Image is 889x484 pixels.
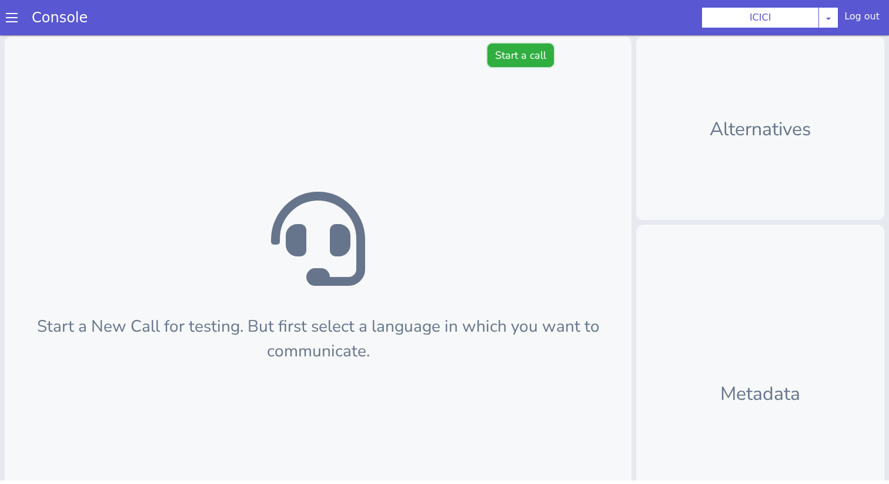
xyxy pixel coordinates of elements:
p: Start a New Call for testing. But first select a language in which you want to communicate. [24,282,613,332]
a: Console [18,9,102,26]
button: ICICI [701,7,819,28]
p: Metadata [655,348,865,376]
div: Log out [844,9,880,28]
p: Alternatives [655,84,865,112]
button: Start a call [487,12,554,35]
